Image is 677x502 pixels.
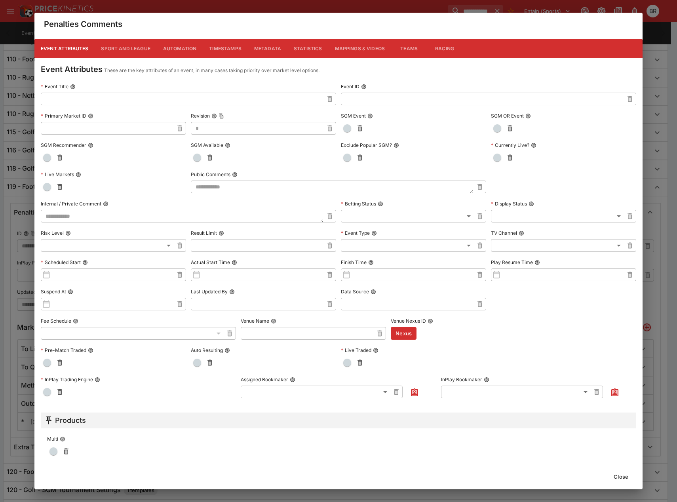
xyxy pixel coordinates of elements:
button: Metadata [248,39,287,58]
p: SGM Recommender [41,142,86,148]
button: Assign to Me [407,386,422,400]
h4: Event Attributes [41,64,103,74]
button: Pre-Match Traded [88,348,93,353]
button: Mappings & Videos [329,39,392,58]
p: These are the key attributes of an event, in many cases taking priority over market level options. [104,67,319,74]
button: Statistics [287,39,329,58]
h4: Penalties Comments [44,19,122,29]
button: Venue Name [271,318,276,324]
p: SGM OR Event [491,112,524,119]
button: Automation [157,39,203,58]
button: Actual Start Time [232,260,237,265]
p: InPlay Trading Engine [41,376,93,383]
button: Event Attributes [34,39,95,58]
button: Betting Status [378,201,383,207]
button: Risk Level [65,230,71,236]
p: Auto Resulting [191,347,223,354]
p: Play Resume Time [491,259,533,266]
button: Auto Resulting [224,348,230,353]
p: Event Title [41,83,68,90]
p: Multi [47,435,58,442]
button: Close [609,470,633,483]
p: TV Channel [491,230,517,236]
button: Venue Nexus ID [428,318,433,324]
button: Public Comments [232,172,238,177]
button: SGM OR Event [525,113,531,119]
p: Fee Schedule [41,318,71,324]
p: SGM Event [341,112,366,119]
p: Scheduled Start [41,259,81,266]
button: Exclude Popular SGM? [394,143,399,148]
button: Last Updated By [229,289,235,295]
button: Finish Time [368,260,374,265]
button: Sport and League [95,39,156,58]
p: Live Markets [41,171,74,178]
button: Data Source [371,289,376,295]
button: Live Markets [76,172,81,177]
p: InPlay Bookmaker [441,376,482,383]
button: Nexus [391,327,416,340]
button: Live Traded [373,348,378,353]
button: Event Type [371,230,377,236]
p: Venue Name [241,318,269,324]
button: InPlay Bookmaker [484,377,489,382]
p: Currently Live? [491,142,529,148]
p: Revision [191,112,210,119]
button: TV Channel [519,230,524,236]
p: Suspend At [41,288,66,295]
button: Copy To Clipboard [219,113,224,119]
p: Last Updated By [191,288,228,295]
button: InPlay Trading Engine [95,377,100,382]
p: Betting Status [341,200,376,207]
p: SGM Available [191,142,223,148]
button: Timestamps [203,39,248,58]
p: Pre-Match Traded [41,347,86,354]
button: Fee Schedule [73,318,78,324]
p: Live Traded [341,347,371,354]
button: Display Status [529,201,534,207]
p: Event Type [341,230,370,236]
p: Venue Nexus ID [391,318,426,324]
p: Display Status [491,200,527,207]
p: Exclude Popular SGM? [341,142,392,148]
button: Multi [60,436,65,442]
button: SGM Recommender [88,143,93,148]
p: Event ID [341,83,359,90]
h5: Products [55,416,86,425]
p: Result Limit [191,230,217,236]
button: Racing [427,39,462,58]
p: Primary Market ID [41,112,86,119]
p: Assigned Bookmaker [241,376,288,383]
button: SGM Available [225,143,230,148]
button: Scheduled Start [82,260,88,265]
button: Primary Market ID [88,113,93,119]
button: Teams [391,39,427,58]
button: RevisionCopy To Clipboard [211,113,217,119]
button: Event Title [70,84,76,89]
button: Assigned Bookmaker [290,377,295,382]
p: Actual Start Time [191,259,230,266]
button: Currently Live? [531,143,536,148]
button: SGM Event [367,113,373,119]
button: Play Resume Time [534,260,540,265]
button: Result Limit [219,230,224,236]
p: Data Source [341,288,369,295]
button: Event ID [361,84,367,89]
button: Internal / Private Comment [103,201,108,207]
p: Internal / Private Comment [41,200,101,207]
p: Risk Level [41,230,64,236]
button: Assign to Me [608,386,622,400]
button: Suspend At [68,289,73,295]
p: Finish Time [341,259,367,266]
p: Public Comments [191,171,230,178]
